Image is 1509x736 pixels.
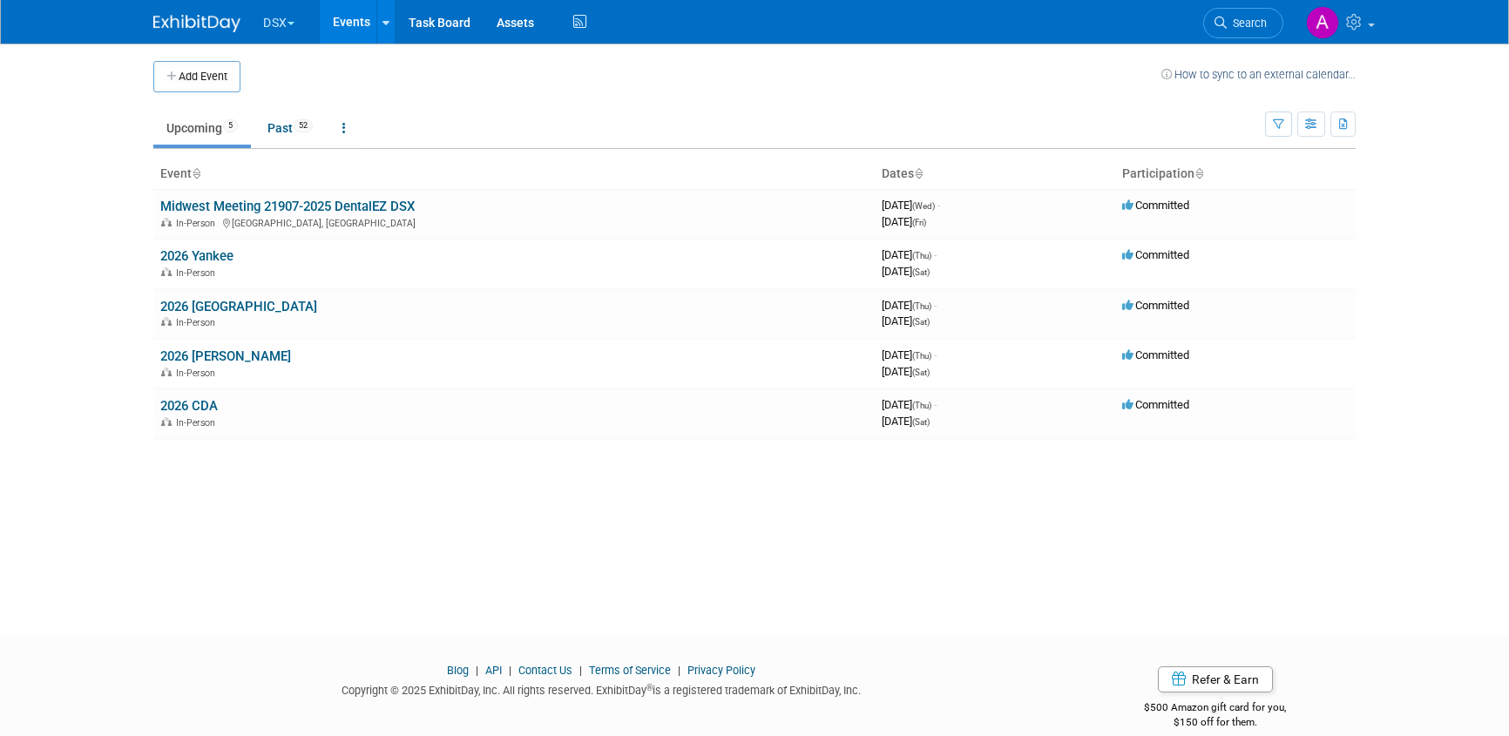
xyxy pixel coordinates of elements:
span: - [937,199,940,212]
span: [DATE] [882,415,930,428]
span: (Thu) [912,401,931,410]
th: Event [153,159,875,189]
span: [DATE] [882,348,937,361]
img: ExhibitDay [153,15,240,32]
span: [DATE] [882,314,930,327]
a: How to sync to an external calendar... [1161,68,1356,81]
a: 2026 [PERSON_NAME] [160,348,291,364]
a: Blog [447,664,469,677]
img: In-Person Event [161,368,172,376]
button: Add Event [153,61,240,92]
span: [DATE] [882,398,937,411]
a: 2026 Yankee [160,248,233,264]
span: (Thu) [912,301,931,311]
img: In-Person Event [161,417,172,426]
span: [DATE] [882,299,937,312]
span: In-Person [176,218,220,229]
span: Committed [1122,248,1189,261]
span: (Sat) [912,317,930,327]
div: $150 off for them. [1075,715,1357,730]
img: In-Person Event [161,267,172,276]
a: Sort by Start Date [914,166,923,180]
a: 2026 CDA [160,398,218,414]
span: [DATE] [882,215,926,228]
a: Contact Us [518,664,572,677]
img: In-Person Event [161,317,172,326]
a: API [485,664,502,677]
span: | [471,664,483,677]
span: (Fri) [912,218,926,227]
span: | [673,664,685,677]
span: [DATE] [882,265,930,278]
a: Privacy Policy [687,664,755,677]
th: Dates [875,159,1115,189]
span: Committed [1122,299,1189,312]
div: [GEOGRAPHIC_DATA], [GEOGRAPHIC_DATA] [160,215,868,229]
th: Participation [1115,159,1356,189]
span: Committed [1122,348,1189,361]
a: Sort by Participation Type [1194,166,1203,180]
span: In-Person [176,267,220,279]
span: (Sat) [912,267,930,277]
span: | [575,664,586,677]
a: Search [1203,8,1283,38]
span: (Thu) [912,251,931,260]
div: $500 Amazon gift card for you, [1075,689,1357,729]
a: Terms of Service [589,664,671,677]
span: 5 [223,119,238,132]
span: In-Person [176,368,220,379]
span: In-Person [176,417,220,429]
span: - [934,348,937,361]
span: | [504,664,516,677]
span: Committed [1122,199,1189,212]
span: [DATE] [882,199,940,212]
img: In-Person Event [161,218,172,226]
span: Search [1227,17,1267,30]
img: Art Stewart [1306,6,1339,39]
a: Upcoming5 [153,111,251,145]
span: In-Person [176,317,220,328]
span: [DATE] [882,365,930,378]
a: Refer & Earn [1158,666,1273,692]
span: (Wed) [912,201,935,211]
span: [DATE] [882,248,937,261]
span: Committed [1122,398,1189,411]
a: Sort by Event Name [192,166,200,180]
span: - [934,299,937,312]
a: 2026 [GEOGRAPHIC_DATA] [160,299,317,314]
span: - [934,248,937,261]
span: (Sat) [912,368,930,377]
sup: ® [646,683,653,692]
a: Past52 [254,111,326,145]
span: (Sat) [912,417,930,427]
span: - [934,398,937,411]
span: 52 [294,119,313,132]
a: Midwest Meeting 21907-2025 DentalEZ DSX [160,199,415,214]
div: Copyright © 2025 ExhibitDay, Inc. All rights reserved. ExhibitDay is a registered trademark of Ex... [153,679,1049,699]
span: (Thu) [912,351,931,361]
